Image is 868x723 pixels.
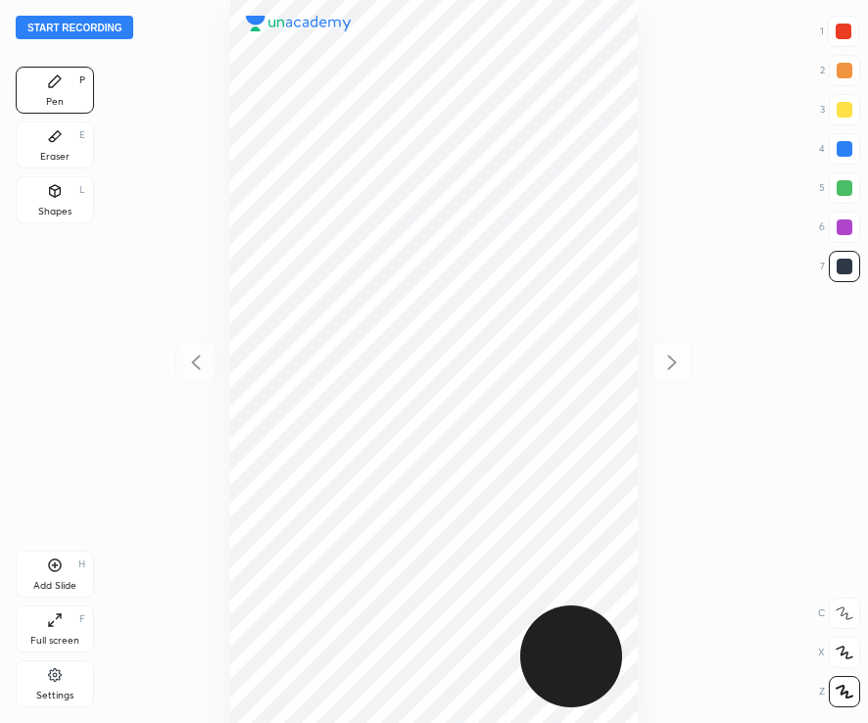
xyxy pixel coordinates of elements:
button: Start recording [16,16,133,39]
div: Shapes [38,207,72,217]
div: 5 [819,172,860,204]
div: H [78,559,85,569]
div: E [79,130,85,140]
img: logo.38c385cc.svg [246,16,352,31]
div: Full screen [30,636,79,646]
div: X [818,637,860,668]
div: 7 [820,251,860,282]
div: Eraser [40,152,70,162]
div: Z [819,676,860,707]
div: 4 [819,133,860,165]
div: 6 [819,212,860,243]
div: 2 [820,55,860,86]
div: Settings [36,691,73,700]
div: P [79,75,85,85]
div: F [79,614,85,624]
div: Add Slide [33,581,76,591]
div: C [818,598,860,629]
div: 3 [820,94,860,125]
div: Pen [46,97,64,107]
div: 1 [820,16,859,47]
div: L [79,185,85,195]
